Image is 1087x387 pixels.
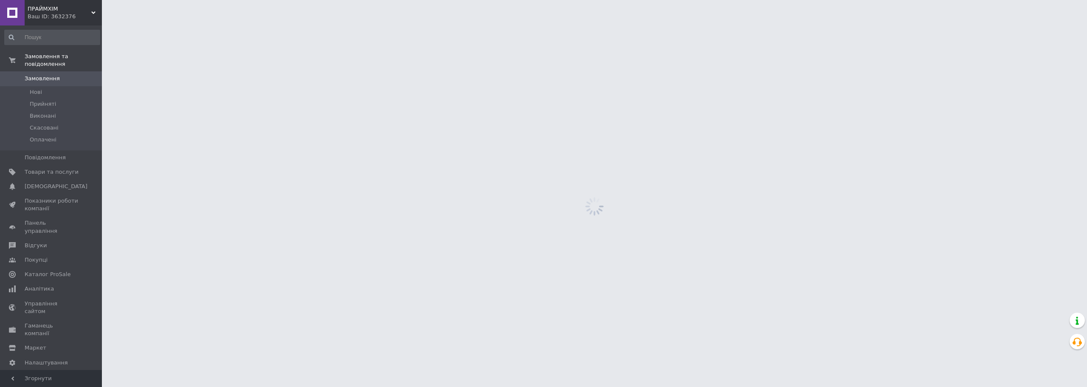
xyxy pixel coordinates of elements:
span: Нові [30,88,42,96]
div: Ваш ID: 3632376 [28,13,102,20]
span: Замовлення [25,75,60,82]
span: Маркет [25,344,46,352]
span: Товари та послуги [25,168,79,176]
span: [DEMOGRAPHIC_DATA] [25,183,87,190]
span: Виконані [30,112,56,120]
span: Покупці [25,256,48,264]
span: Оплачені [30,136,56,144]
span: Повідомлення [25,154,66,161]
span: Каталог ProSale [25,271,70,278]
img: spinner_grey-bg-hcd09dd2d8f1a785e3413b09b97f8118e7.gif [583,195,606,218]
span: Гаманець компанії [25,322,79,337]
span: Показники роботи компанії [25,197,79,212]
span: Налаштування [25,359,68,367]
span: Замовлення та повідомлення [25,53,102,68]
input: Пошук [4,30,100,45]
span: Скасовані [30,124,59,132]
span: Управління сайтом [25,300,79,315]
span: ПРАЙМХІМ [28,5,91,13]
span: Аналітика [25,285,54,293]
span: Відгуки [25,242,47,249]
span: Панель управління [25,219,79,234]
span: Прийняті [30,100,56,108]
